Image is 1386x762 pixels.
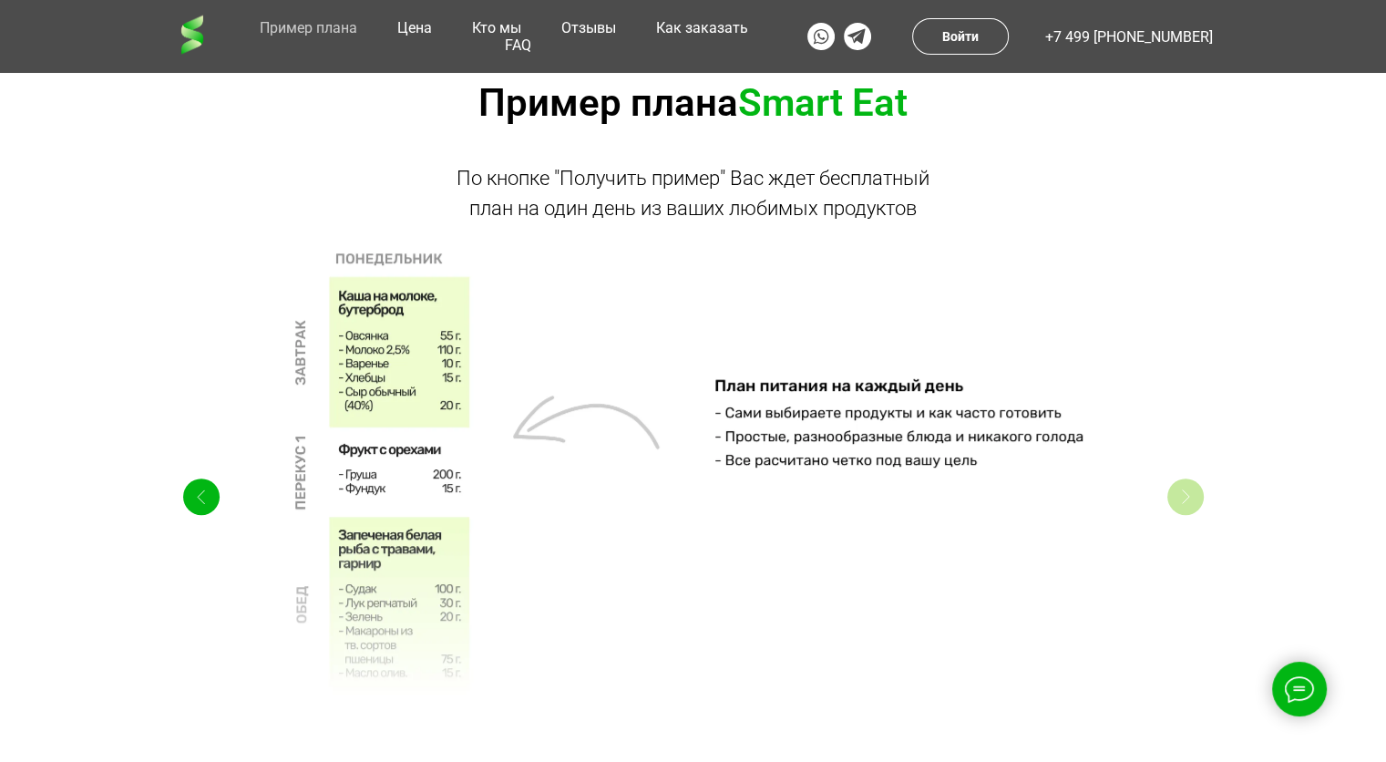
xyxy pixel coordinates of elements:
td: Войти [942,21,979,52]
a: Цена [393,19,436,36]
div: По кнопке "Получить пример" Вас ждет бесплатный план на один день из ваших любимых продуктов [438,163,949,223]
span: Smart Eat [738,80,908,125]
a: +7 499 [PHONE_NUMBER] [1045,28,1213,46]
a: FAQ [500,36,536,54]
a: Пример плана [255,19,362,36]
h2: Пример плана [165,79,1222,127]
a: Как заказать [652,19,753,36]
a: Кто мы [467,19,526,36]
a: Отзывы [557,19,621,36]
a: Войти [912,18,1009,55]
